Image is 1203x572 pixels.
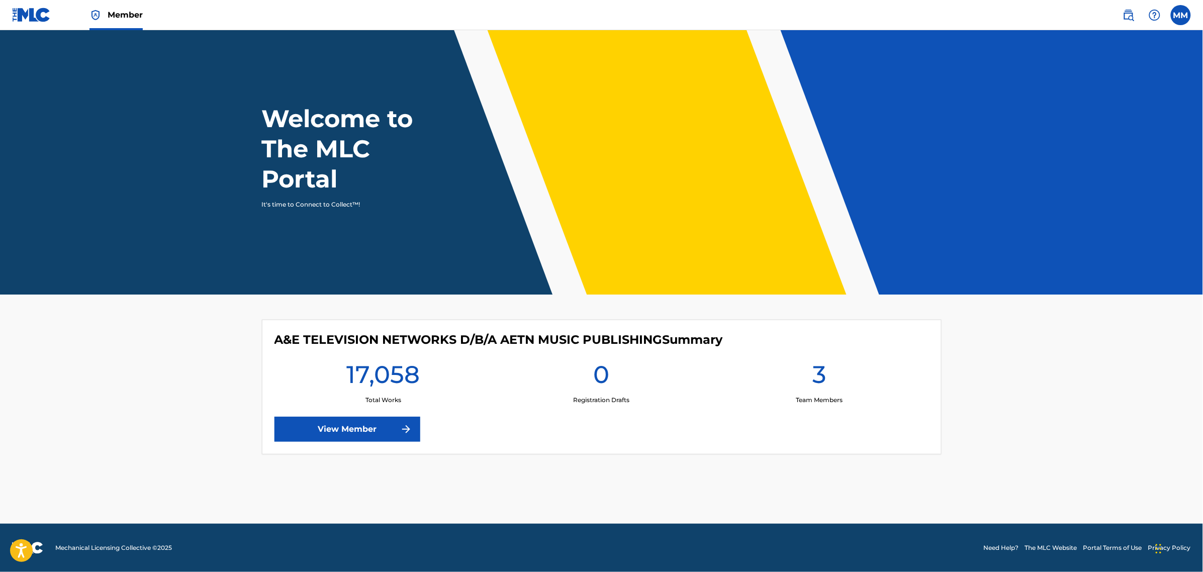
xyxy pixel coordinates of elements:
h4: A&E TELEVISION NETWORKS D/B/A AETN MUSIC PUBLISHING [274,332,723,347]
a: View Member [274,417,420,442]
p: Team Members [796,396,843,405]
img: help [1149,9,1161,21]
a: Privacy Policy [1148,543,1191,552]
span: Member [108,9,143,21]
h1: 0 [593,359,609,396]
div: User Menu [1171,5,1191,25]
div: Drag [1156,534,1162,564]
p: It's time to Connect to Collect™! [262,200,436,209]
p: Total Works [365,396,401,405]
h1: 17,058 [346,359,420,396]
img: logo [12,542,43,554]
p: Registration Drafts [573,396,629,405]
img: search [1123,9,1135,21]
a: Need Help? [984,543,1019,552]
div: Help [1145,5,1165,25]
img: MLC Logo [12,8,51,22]
span: Mechanical Licensing Collective © 2025 [55,543,172,552]
h1: 3 [813,359,826,396]
img: Top Rightsholder [89,9,102,21]
img: f7272a7cc735f4ea7f67.svg [400,423,412,435]
a: Public Search [1119,5,1139,25]
h1: Welcome to The MLC Portal [262,104,450,194]
a: The MLC Website [1025,543,1077,552]
a: Portal Terms of Use [1083,543,1142,552]
iframe: Chat Widget [1153,524,1203,572]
